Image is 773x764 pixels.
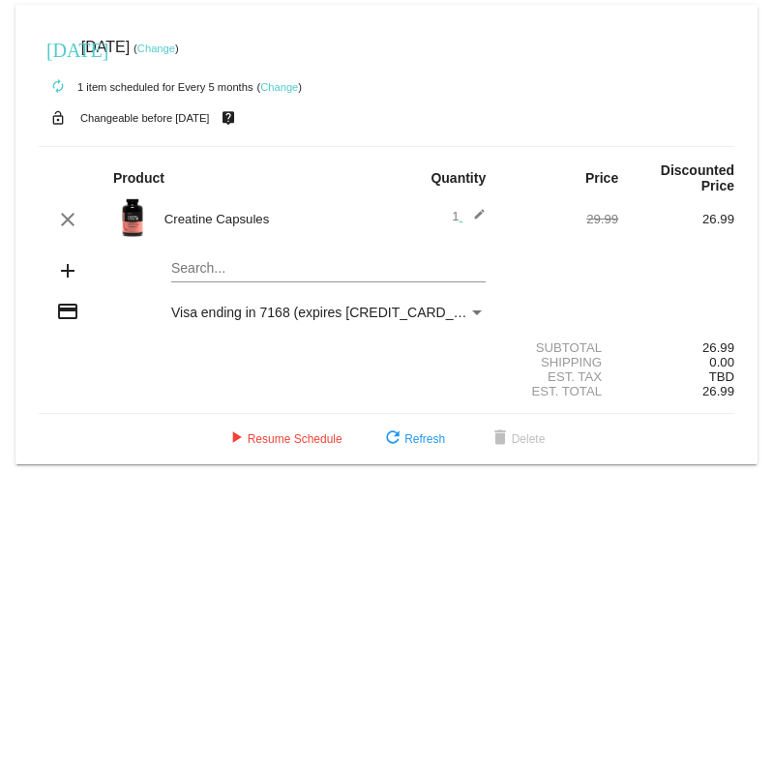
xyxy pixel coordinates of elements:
span: Resume Schedule [224,432,342,446]
div: Est. Tax [502,369,618,384]
mat-icon: edit [462,208,486,231]
span: Refresh [381,432,445,446]
strong: Discounted Price [661,162,734,193]
div: Shipping [502,355,618,369]
span: Delete [489,432,546,446]
mat-icon: credit_card [56,300,79,323]
mat-icon: lock_open [46,105,70,131]
small: ( ) [256,81,302,93]
small: ( ) [134,43,179,54]
small: 1 item scheduled for Every 5 months [39,81,253,93]
img: Image-1-Creatine-Capsules-1000x1000-Transp.png [113,198,152,237]
span: 1 [452,209,486,223]
div: Est. Total [502,384,618,398]
input: Search... [171,261,486,277]
button: Resume Schedule [209,422,358,456]
mat-icon: play_arrow [224,427,248,451]
span: Visa ending in 7168 (expires [CREDIT_CARD_DATA]) [171,305,495,320]
span: 0.00 [709,355,734,369]
span: 26.99 [702,384,734,398]
strong: Quantity [431,170,486,186]
div: 29.99 [502,212,618,226]
div: Creatine Capsules [155,212,387,226]
button: Delete [473,422,561,456]
a: Change [260,81,298,93]
span: TBD [709,369,734,384]
mat-icon: live_help [217,105,240,131]
strong: Product [113,170,164,186]
mat-icon: [DATE] [46,37,70,60]
mat-icon: refresh [381,427,404,451]
div: Subtotal [502,340,618,355]
button: Refresh [366,422,461,456]
mat-select: Payment Method [171,305,486,320]
a: Change [137,43,175,54]
mat-icon: add [56,259,79,282]
div: 26.99 [618,340,734,355]
mat-icon: delete [489,427,512,451]
div: 26.99 [618,212,734,226]
strong: Price [585,170,618,186]
mat-icon: clear [56,208,79,231]
mat-icon: autorenew [46,75,70,99]
small: Changeable before [DATE] [80,112,210,124]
